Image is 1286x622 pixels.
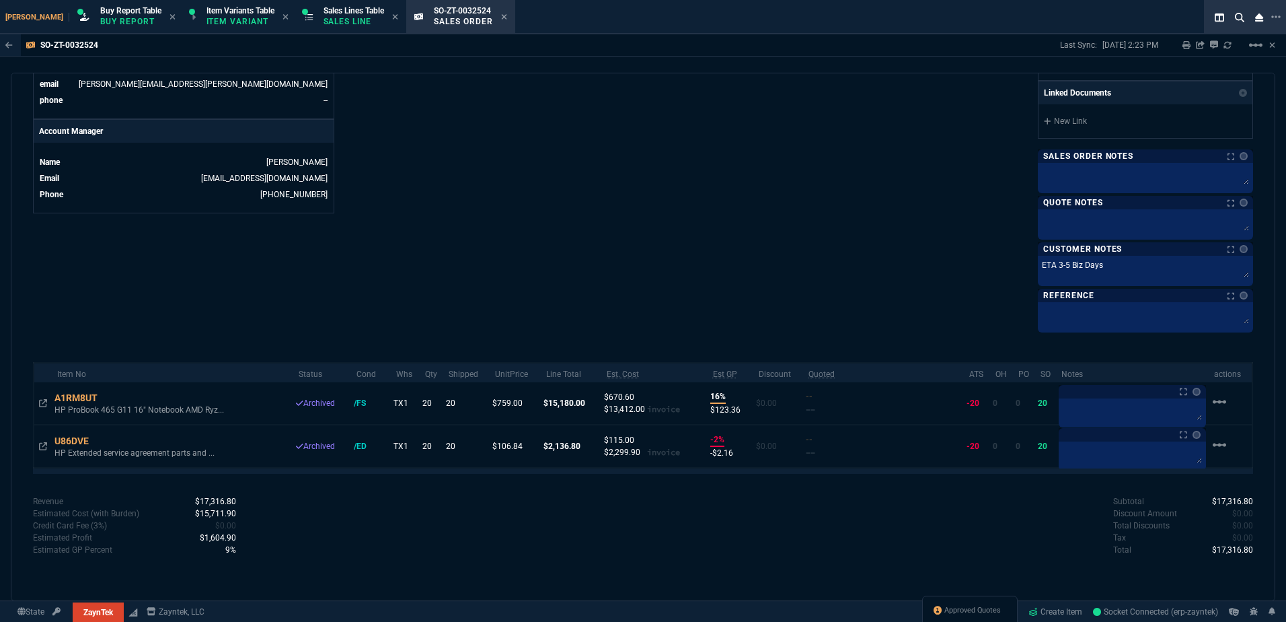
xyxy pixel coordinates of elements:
[1044,87,1111,99] p: Linked Documents
[39,77,328,91] tr: todd.levi@vphealth.org
[710,404,751,416] p: $123.36
[1113,495,1144,508] p: undefined
[710,434,724,447] p: -2%
[541,363,602,382] th: Line Total
[1043,197,1103,208] p: Quote Notes
[1093,606,1218,618] a: 8ycHSJ5kE4sBlC8yAACo
[39,188,328,201] tr: undefined
[391,363,420,382] th: Whs
[1220,520,1254,532] p: spec.value
[52,363,293,382] th: Item No
[1220,508,1254,520] p: spec.value
[195,497,236,506] span: 17316.8
[354,440,379,452] div: /ED
[964,363,990,382] th: ATS
[5,40,13,50] nx-icon: Back to Table
[54,434,102,448] div: U86DVE
[434,16,493,27] p: Sales Order
[182,508,236,520] p: spec.value
[1035,363,1056,382] th: SO
[647,403,680,415] p: invoice
[1209,363,1252,382] th: actions
[490,363,540,382] th: UnitPrice
[607,370,639,379] abbr: Estimated Cost with Burden
[40,96,63,105] span: phone
[79,79,328,89] a: [PERSON_NAME][EMAIL_ADDRESS][PERSON_NAME][DOMAIN_NAME]
[324,6,384,15] span: Sales Lines Table
[713,370,737,379] abbr: Estimated using estimated Cost with Burden
[143,606,209,618] a: msbcCompanyName
[225,545,236,555] span: 0.09267855492931723
[420,363,443,382] th: Qty
[54,405,279,415] p: HP ProBook 465 G11 16" Notebook AMD Ryz...
[266,158,328,167] a: [PERSON_NAME]
[1016,399,1020,408] span: 0
[392,12,398,23] nx-icon: Close Tab
[808,370,835,379] abbr: Quoted Cost and Sourcing Notes. Only applicable on Dash quotes.
[647,446,680,458] p: invoice
[1212,497,1253,506] span: 17316.8
[710,390,726,404] p: 16%
[501,12,507,23] nx-icon: Close Tab
[967,442,979,451] span: -20
[604,434,647,446] p: $115.00
[40,79,59,89] span: email
[1271,11,1281,24] nx-icon: Open New Tab
[1013,363,1034,382] th: PO
[54,448,279,458] p: HP Extended service agreement parts and ...
[1102,40,1158,50] p: [DATE] 2:23 PM
[756,397,800,409] p: $0.00
[1113,508,1177,520] p: undefined
[604,391,647,403] p: $670.60
[1023,602,1088,622] a: Create Item
[806,435,812,444] span: Quoted Cost
[1038,399,1047,408] span: 20
[40,40,98,50] p: SO-ZT-0032524
[202,520,236,532] p: spec.value
[34,382,1252,425] tr: HP ProBook 465 G11 16" Notebook AMD Ryzen 7 7735U - 16 GB - 512 GB SSD - Pike Silver
[206,16,274,27] p: Item Variant
[1232,509,1253,518] span: 0
[420,425,443,468] td: 20
[40,190,63,199] span: Phone
[1230,9,1250,26] nx-icon: Search
[5,13,69,22] span: [PERSON_NAME]
[1248,37,1264,53] mat-icon: Example home icon
[351,363,391,382] th: Cond
[201,174,328,183] a: [EMAIL_ADDRESS][DOMAIN_NAME]
[604,446,647,458] p: $2,299.90
[1212,545,1253,555] span: 17316.8
[213,544,236,556] p: spec.value
[1220,532,1254,544] p: spec.value
[33,495,63,508] p: undefined
[1043,244,1122,254] p: Customer Notes
[100,6,161,15] span: Buy Report Table
[100,16,161,27] p: Buy Report
[492,397,537,409] p: $759.00
[434,6,491,15] span: SO-ZT-0032524
[40,158,60,167] span: Name
[1060,40,1102,50] p: Last Sync:
[39,442,47,451] nx-icon: Open In Opposite Panel
[806,405,815,415] span: --
[195,509,236,518] span: Cost with burden
[443,363,490,382] th: Shipped
[33,544,112,556] p: undefined
[1200,495,1254,508] p: spec.value
[391,425,420,468] td: TX1
[48,606,65,618] a: API TOKEN
[354,397,379,409] div: /FS
[1232,521,1253,530] span: 0
[13,606,48,618] a: Global State
[1016,442,1020,451] span: 0
[1043,290,1094,301] p: Reference
[282,12,289,23] nx-icon: Close Tab
[993,442,997,451] span: 0
[206,6,274,15] span: Item Variants Table
[604,403,647,415] p: $13,412.00
[1043,151,1133,162] p: Sales Order Notes
[806,392,812,401] span: Quoted Cost
[543,397,599,409] p: $15,180.00
[324,96,328,105] a: --
[215,521,236,530] span: 0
